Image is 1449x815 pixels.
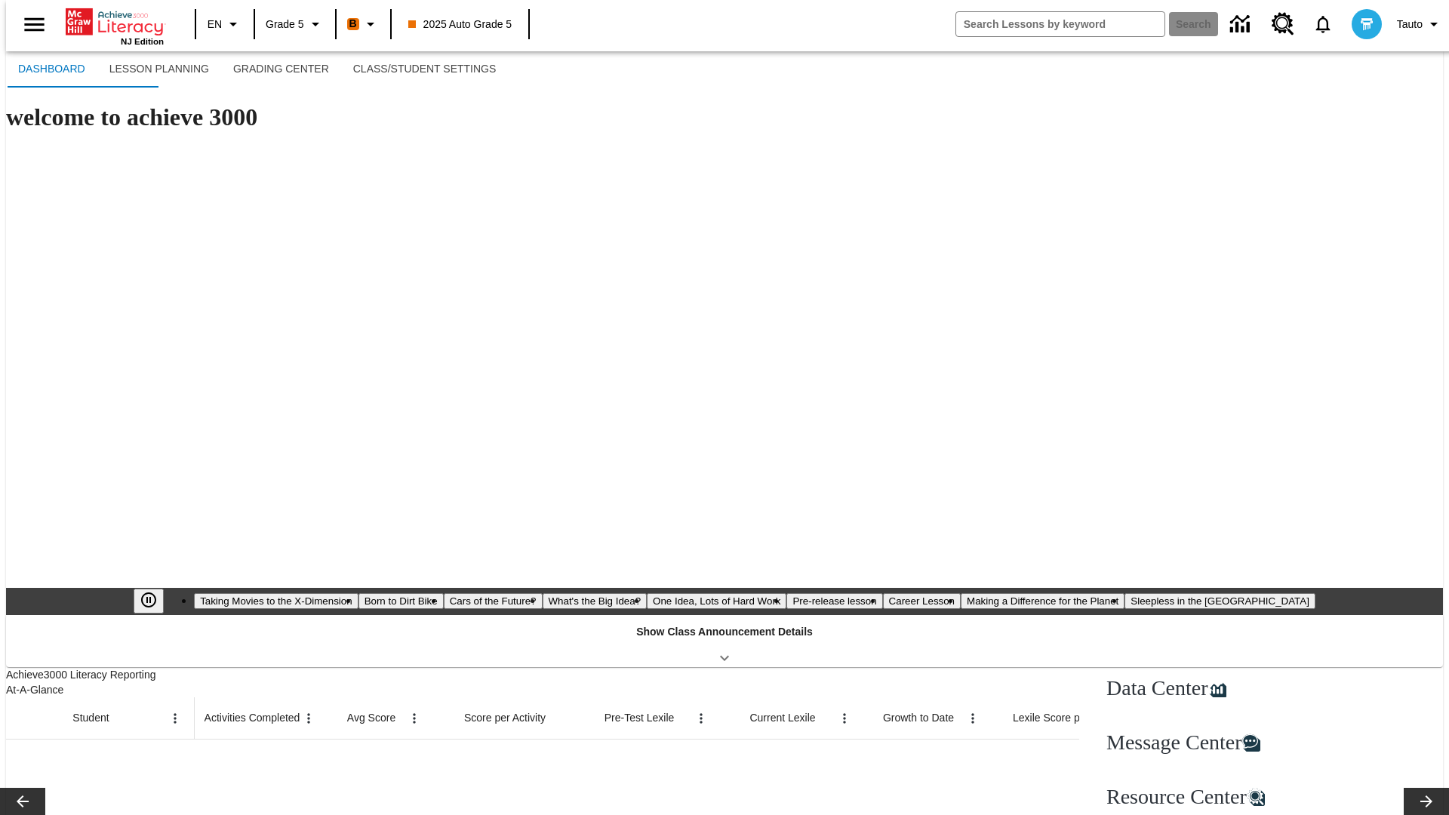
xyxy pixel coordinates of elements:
[266,17,304,32] span: Grade 5
[1397,17,1423,32] span: Tauto
[208,17,222,32] span: EN
[358,593,444,609] button: Slide 2 Born to Dirt Bike
[1106,676,1208,700] span: Data Center
[883,710,954,726] span: Growth to Date
[1124,593,1315,609] button: Slide 9 Sleepless in the Animal Kingdom
[444,593,543,609] button: Slide 3 Cars of the Future?
[341,51,509,88] button: Class/Student Settings
[636,624,813,640] p: Show Class Announcement Details
[690,707,712,730] button: Open Menu
[1352,9,1382,39] img: avatar image
[408,17,512,32] span: 2025 Auto Grade 5
[66,5,164,46] div: Home
[956,12,1164,36] input: search field
[349,14,357,33] span: B
[6,615,1443,667] div: Show Class Announcement Details
[164,707,186,730] button: Open Menu
[341,11,386,38] button: Boost Class color is orange. Change class color
[1106,785,1247,809] span: Resource Center
[6,103,1443,131] h1: welcome to achieve 3000
[6,682,1079,697] div: At-A-Glance
[297,707,320,730] button: Open Menu
[1097,721,1269,764] a: Message Center
[1391,11,1449,38] button: Profile/Settings
[221,51,341,88] button: Grading Center
[205,710,300,726] span: Activities Completed
[605,710,675,726] span: Pre-Test Lexile
[1404,788,1449,815] button: Lesson carousel, Next
[347,710,395,726] span: Avg Score
[6,669,1079,697] span: Achieve3000 Literacy Reporting
[647,593,786,609] button: Slide 5 One Idea, Lots of Hard Work
[543,593,648,609] button: Slide 4 What's the Big Idea?
[883,593,961,609] button: Slide 7 Career Lesson
[72,710,109,726] span: Student
[121,37,164,46] span: NJ Edition
[1221,4,1263,45] a: Data Center
[97,51,221,88] button: Lesson Planning
[6,51,1443,88] div: SubNavbar
[1343,5,1391,44] button: Select a new avatar
[786,593,882,609] button: Slide 6 Pre-release lesson
[1013,710,1121,726] span: Lexile Score per Month
[1097,667,1235,709] a: Data Center
[6,51,508,88] div: SubNavbar
[403,707,426,730] button: Open Menu
[961,707,984,730] button: Open Menu
[260,11,331,38] button: Grade: Grade 5, Select a grade
[201,11,249,38] button: Language: EN, Select a language
[961,593,1124,609] button: Slide 8 Making a Difference for the Planet
[6,51,97,88] button: Dashboard
[66,7,164,37] a: Home
[134,589,164,614] button: Pause
[833,707,856,730] button: Open Menu
[749,710,815,726] span: Current Lexile
[464,710,546,726] span: Score per Activity
[1263,4,1303,45] a: Resource Center, Will open in new tab
[1106,730,1242,755] span: Message Center
[12,2,57,47] button: Open side menu
[1303,5,1343,44] a: Notifications
[194,593,358,609] button: Slide 1 Taking Movies to the X-Dimension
